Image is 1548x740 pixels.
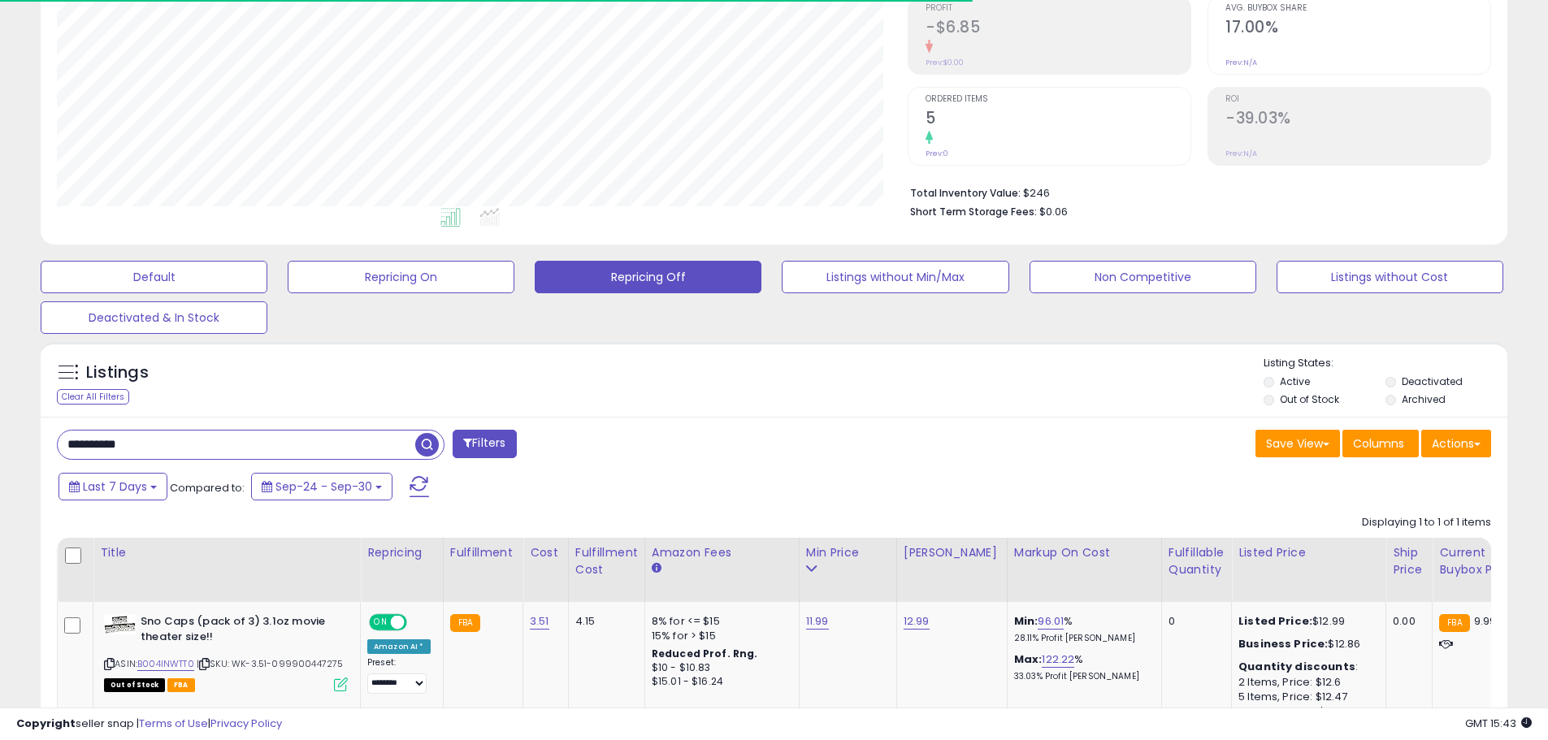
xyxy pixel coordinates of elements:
div: $12.99 [1238,614,1373,629]
div: seller snap | | [16,716,282,732]
img: 51cMV4AUtvL._SL40_.jpg [104,614,137,634]
button: Listings without Min/Max [782,261,1008,293]
div: 8% for <= $15 [652,614,787,629]
span: 9.99 [1474,613,1497,629]
div: 4.15 [575,614,632,629]
span: Last 7 Days [83,478,147,495]
b: Total Inventory Value: [910,186,1021,200]
a: 11.99 [806,613,829,630]
div: % [1014,614,1149,644]
span: Ordered Items [926,95,1190,104]
a: Privacy Policy [210,716,282,731]
button: Deactivated & In Stock [41,301,267,334]
div: Cost [530,544,562,561]
div: ASIN: [104,614,348,690]
span: 2025-10-8 15:43 GMT [1465,716,1532,731]
div: 0 [1169,614,1219,629]
div: Markup on Cost [1014,544,1155,561]
div: $12.86 [1238,637,1373,651]
h2: -39.03% [1225,109,1490,131]
button: Default [41,261,267,293]
div: Min Price [806,544,890,561]
b: Quantity discounts [1238,659,1355,674]
div: Ship Price [1393,544,1425,578]
small: Prev: 0 [926,149,948,158]
p: 28.11% Profit [PERSON_NAME] [1014,633,1149,644]
span: Columns [1353,435,1404,452]
strong: Copyright [16,716,76,731]
a: 122.22 [1042,651,1074,668]
p: Listing States: [1264,356,1507,371]
button: Listings without Cost [1277,261,1503,293]
div: Current Buybox Price [1439,544,1523,578]
label: Out of Stock [1280,392,1339,406]
div: Amazon Fees [652,544,792,561]
label: Archived [1402,392,1446,406]
h2: -$6.85 [926,18,1190,40]
div: $10 - $10.83 [652,661,787,675]
th: The percentage added to the cost of goods (COGS) that forms the calculator for Min & Max prices. [1007,538,1161,602]
a: B004INWTT0 [137,657,194,671]
button: Repricing On [288,261,514,293]
b: Min: [1014,613,1039,629]
span: ROI [1225,95,1490,104]
b: Max: [1014,651,1043,667]
b: Sno Caps (pack of 3) 3.1oz movie theater size!! [141,614,338,648]
div: Preset: [367,657,431,694]
div: 5 Items, Price: $12.47 [1238,690,1373,704]
small: Prev: $0.00 [926,58,964,67]
button: Sep-24 - Sep-30 [251,473,392,500]
b: Short Term Storage Fees: [910,205,1037,219]
span: | SKU: WK-3.51-099900447275 [197,657,344,670]
div: Fulfillment [450,544,516,561]
div: [PERSON_NAME] [904,544,1000,561]
div: Repricing [367,544,436,561]
a: 3.51 [530,613,549,630]
div: Fulfillment Cost [575,544,638,578]
button: Columns [1342,430,1419,457]
div: : [1238,660,1373,674]
span: Compared to: [170,480,245,495]
div: Displaying 1 to 1 of 1 items [1362,515,1491,530]
button: Non Competitive [1030,261,1256,293]
small: Prev: N/A [1225,58,1257,67]
div: Fulfillable Quantity [1169,544,1225,578]
li: $246 [910,182,1479,201]
div: % [1014,652,1149,682]
h2: 5 [926,109,1190,131]
div: 0.00 [1393,614,1420,629]
div: Clear All Filters [57,389,129,405]
div: Title [100,544,353,561]
label: Active [1280,374,1310,388]
h2: 17.00% [1225,18,1490,40]
a: 96.01 [1038,613,1064,630]
small: FBA [1439,614,1469,632]
div: 2 Items, Price: $12.6 [1238,675,1373,690]
div: Listed Price [1238,544,1379,561]
small: FBA [450,614,480,632]
button: Actions [1421,430,1491,457]
b: Business Price: [1238,636,1328,651]
button: Save View [1255,430,1340,457]
button: Repricing Off [535,261,761,293]
b: Listed Price: [1238,613,1312,629]
div: 10 Items, Price: $12.35 [1238,704,1373,719]
a: 12.99 [904,613,930,630]
a: Terms of Use [139,716,208,731]
h5: Listings [86,361,149,384]
b: Reduced Prof. Rng. [652,647,758,660]
div: Amazon AI * [367,639,431,654]
span: Profit [926,4,1190,13]
span: $0.06 [1039,204,1068,219]
span: ON [371,616,391,630]
div: 15% for > $15 [652,629,787,643]
button: Last 7 Days [59,473,167,500]
span: FBA [167,678,195,692]
span: Avg. Buybox Share [1225,4,1490,13]
span: OFF [405,616,431,630]
span: Sep-24 - Sep-30 [275,478,372,495]
label: Deactivated [1402,374,1463,388]
button: Filters [453,430,516,458]
p: 33.03% Profit [PERSON_NAME] [1014,671,1149,682]
span: All listings that are currently out of stock and unavailable for purchase on Amazon [104,678,165,692]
